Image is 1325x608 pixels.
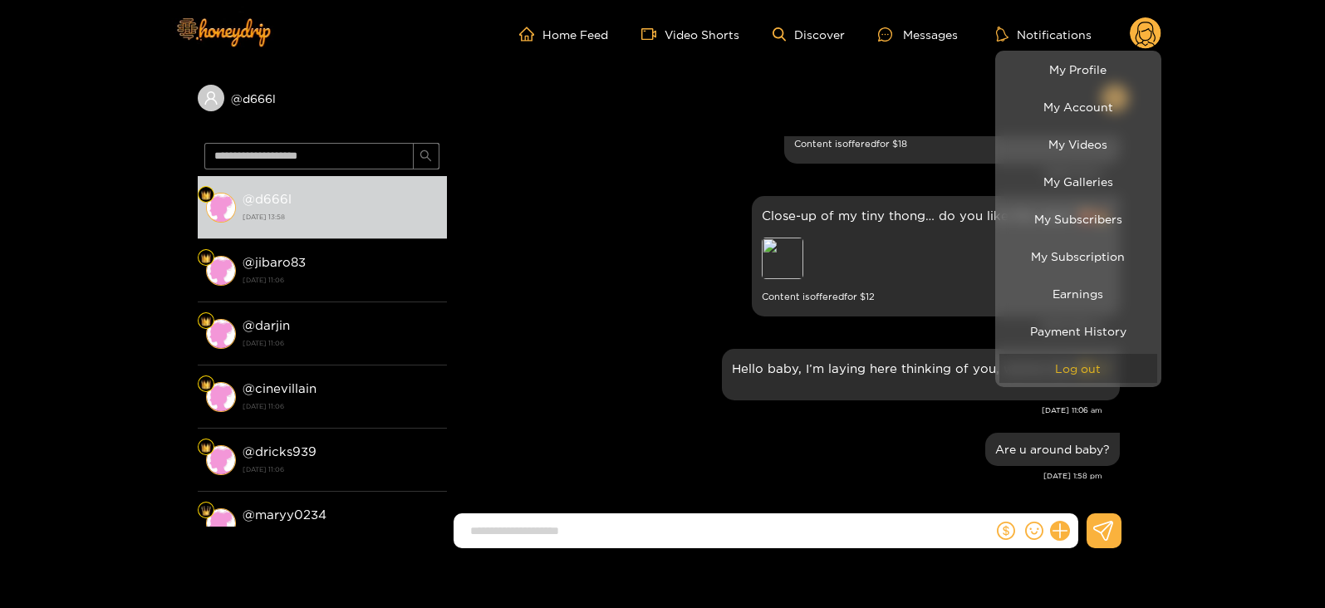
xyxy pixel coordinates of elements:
a: My Videos [999,130,1157,159]
a: Earnings [999,279,1157,308]
a: My Galleries [999,167,1157,196]
a: My Profile [999,55,1157,84]
a: My Subscribers [999,204,1157,233]
a: Payment History [999,316,1157,346]
a: My Account [999,92,1157,121]
button: Log out [999,354,1157,383]
a: My Subscription [999,242,1157,271]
